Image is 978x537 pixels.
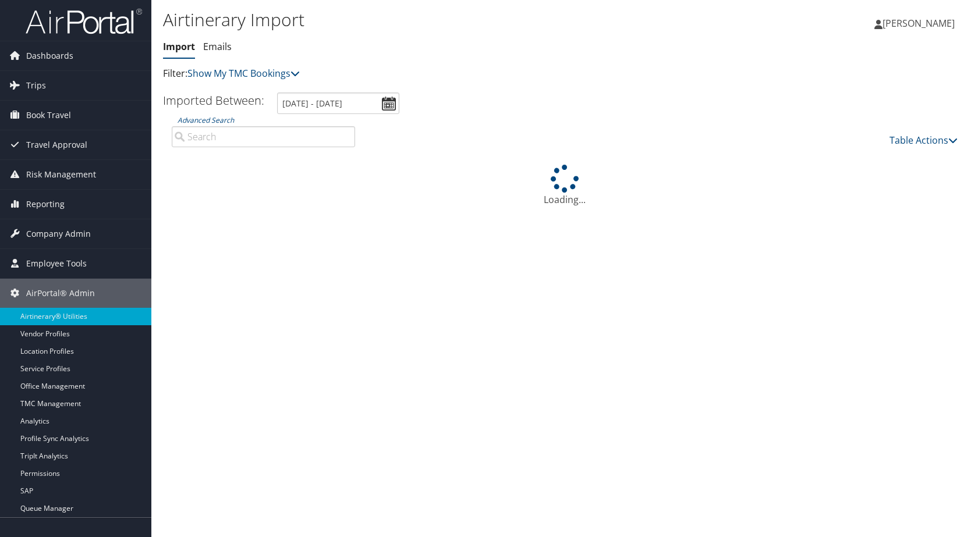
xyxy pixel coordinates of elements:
[163,93,264,108] h3: Imported Between:
[26,279,95,308] span: AirPortal® Admin
[187,67,300,80] a: Show My TMC Bookings
[26,8,142,35] img: airportal-logo.png
[883,17,955,30] span: [PERSON_NAME]
[26,190,65,219] span: Reporting
[172,126,355,147] input: Advanced Search
[163,40,195,53] a: Import
[890,134,958,147] a: Table Actions
[203,40,232,53] a: Emails
[163,165,966,207] div: Loading...
[26,71,46,100] span: Trips
[163,8,699,32] h1: Airtinerary Import
[26,130,87,159] span: Travel Approval
[163,66,699,81] p: Filter:
[26,41,73,70] span: Dashboards
[26,249,87,278] span: Employee Tools
[26,101,71,130] span: Book Travel
[277,93,399,114] input: [DATE] - [DATE]
[874,6,966,41] a: [PERSON_NAME]
[26,160,96,189] span: Risk Management
[178,115,234,125] a: Advanced Search
[26,219,91,248] span: Company Admin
